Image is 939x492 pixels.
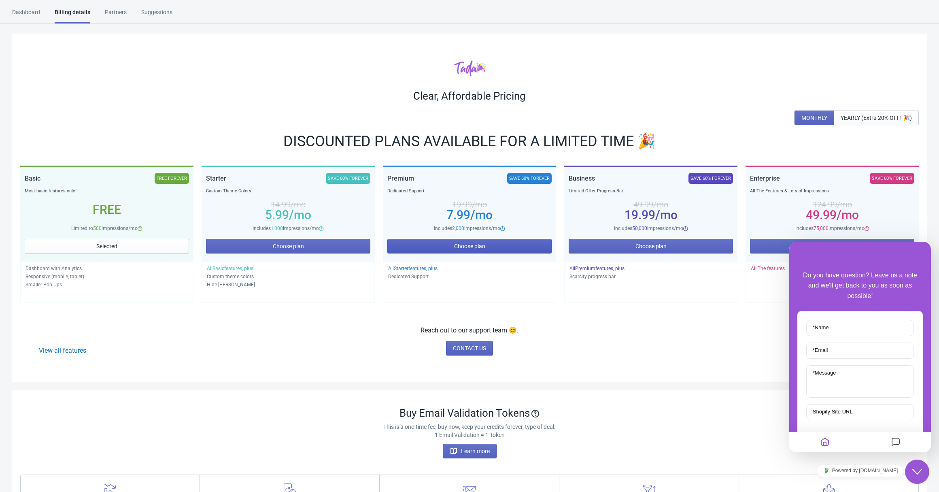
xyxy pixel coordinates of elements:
p: Custom theme colors [207,273,370,281]
div: 19.99 /mo [387,201,552,208]
span: Includes impressions/mo [795,226,865,231]
div: All The Features & Lots of Impressions [750,187,914,195]
div: 7.99 [387,212,552,218]
span: 500 [93,226,102,231]
div: SAVE 60% FOREVER [688,173,733,184]
span: /mo [470,208,493,222]
div: 5.99 [206,212,370,218]
iframe: chat widget [789,462,931,480]
a: CONTACT US [446,341,493,356]
p: Scarcity progress bar [569,273,732,281]
button: YEARLY (Extra 20% OFF! 🎉) [834,111,919,125]
button: Selected [25,239,189,253]
p: Smaller Pop Ups [25,281,188,289]
span: Selected [96,243,117,249]
div: Basic [25,173,40,184]
span: /mo [655,208,678,222]
div: 49.99 [750,212,914,218]
span: CONTACT US [453,345,486,351]
span: YEARLY (Extra 20% OFF! 🎉) [841,115,912,121]
div: Buy Email Validation Tokens [20,407,919,420]
span: 50,000 [632,226,647,231]
span: Includes impressions/mo [253,226,319,231]
div: Billing details [55,8,90,23]
div: Premium [387,173,414,184]
span: 2,000 [452,226,464,231]
iframe: chat widget [905,460,931,484]
div: 19.99 [569,212,733,218]
p: Dedicated Support [388,273,551,281]
div: FREE FOREVER [155,173,189,184]
div: Starter [206,173,226,184]
div: SAVE 60% FOREVER [326,173,370,184]
span: 75,000 [814,226,829,231]
div: Most basic features only [25,187,189,195]
span: All The features [751,266,785,271]
span: Choose plan [273,243,304,249]
div: Suggestions [141,8,172,22]
div: Clear, Affordable Pricing [20,89,919,102]
div: Partners [105,8,127,22]
a: View all features [39,347,86,354]
p: This is a one-time fee, buy now, keep your credits forever, type of deal. [20,423,919,431]
span: Includes impressions/mo [434,226,500,231]
iframe: chat widget [789,242,931,452]
span: /mo [289,208,311,222]
span: Learn more [450,447,490,455]
button: Choose plan [750,239,914,253]
div: 49.99 /mo [569,201,733,208]
span: MONTHLY [801,115,827,121]
span: /mo [837,208,859,222]
span: Includes impressions/mo [614,226,683,231]
button: Choose plan [569,239,733,253]
div: Dashboard [12,8,40,22]
img: tadacolor.png [454,60,485,77]
button: Choose plan [387,239,552,253]
div: Enterprise [750,173,780,184]
span: All Starter features, plus: [388,266,439,271]
div: Free [25,207,189,213]
div: Dedicated Support [387,187,552,195]
div: Limited Offer Progress Bar [569,187,733,195]
p: Responsive (mobile, tablet) [25,273,188,281]
div: 14.99 /mo [206,201,370,208]
button: MONTHLY [795,111,834,125]
span: 1,000 [271,226,283,231]
p: Dashboard with Analytics [25,264,188,273]
p: 1 Email Validation = 1 Token [20,431,919,439]
button: Choose plan [206,239,370,253]
div: Limited to impressions/mo [25,224,189,232]
span: Choose plan [454,243,485,249]
div: SAVE 60% FOREVER [870,173,914,184]
div: DISCOUNTED PLANS AVAILABLE FOR A LIMITED TIME 🎉 [20,135,919,148]
span: Choose plan [635,243,667,249]
p: Reach out to our support team 😊. [421,326,518,335]
div: SAVE 60% FOREVER [507,173,552,184]
span: All Premium features, plus: [569,266,626,271]
button: Learn more [443,444,497,458]
p: Hide [PERSON_NAME] [207,281,370,289]
div: Custom Theme Colors [206,187,370,195]
span: All Basic features, plus: [207,266,255,271]
div: 124.99 /mo [750,201,914,208]
div: Business [569,173,595,184]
